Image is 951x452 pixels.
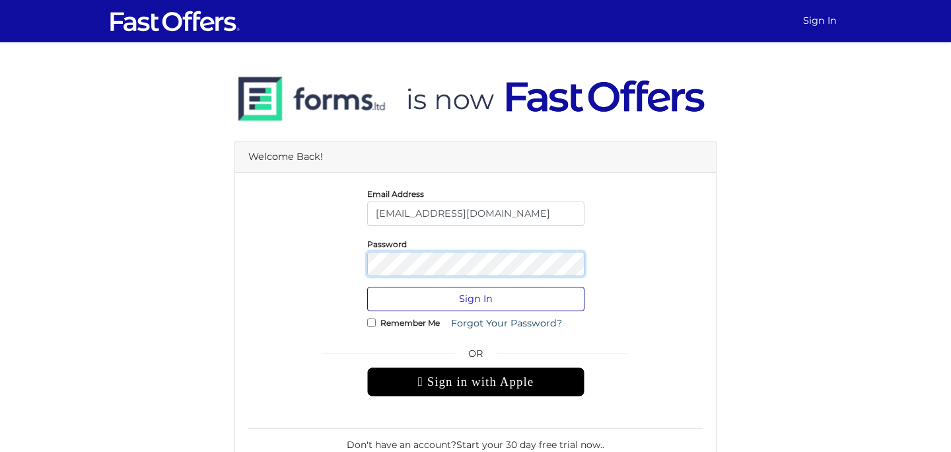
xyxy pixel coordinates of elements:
label: Email Address [367,192,424,196]
button: Sign In [367,287,584,311]
label: Password [367,243,407,246]
input: E-Mail [367,202,584,226]
div: Welcome Back! [235,141,716,173]
div: Sign in with Apple [367,367,584,396]
a: Forgot Your Password? [442,311,571,336]
a: Sign In [798,8,842,34]
div: Don't have an account? . [248,428,703,452]
label: Remember Me [380,321,440,324]
a: Start your 30 day free trial now. [456,439,602,451]
span: OR [367,346,584,367]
